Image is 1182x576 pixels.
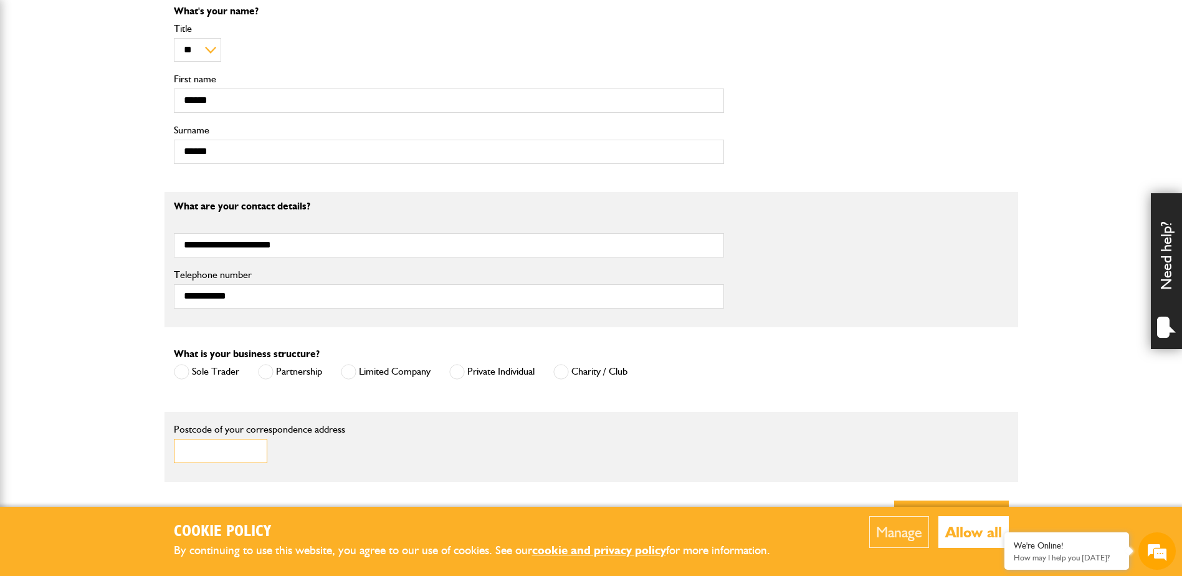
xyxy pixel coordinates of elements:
div: Chat with us now [65,70,209,86]
h2: Cookie Policy [174,522,791,542]
div: Minimize live chat window [204,6,234,36]
p: What are your contact details? [174,201,724,211]
label: Postcode of your correspondence address [174,425,364,434]
div: Need help? [1151,193,1182,349]
button: Manage [869,516,929,548]
label: Sole Trader [174,364,239,380]
input: Enter your email address [16,152,227,180]
div: We're Online! [1014,540,1120,551]
textarea: Type your message and hit 'Enter' [16,226,227,373]
label: What is your business structure? [174,349,320,359]
label: Limited Company [341,364,431,380]
label: Private Individual [449,364,535,380]
label: First name [174,74,724,84]
label: Charity / Club [553,364,627,380]
em: Start Chat [169,384,226,401]
p: By continuing to use this website, you agree to our use of cookies. See our for more information. [174,541,791,560]
input: Enter your last name [16,115,227,143]
img: d_20077148190_company_1631870298795_20077148190 [21,69,52,87]
p: What's your name? [174,6,724,16]
label: Surname [174,125,724,135]
label: Partnership [258,364,322,380]
input: Enter your phone number [16,189,227,216]
a: cookie and privacy policy [532,543,666,557]
label: Telephone number [174,270,724,280]
label: Title [174,24,724,34]
button: Allow all [938,516,1009,548]
p: How may I help you today? [1014,553,1120,562]
button: Next [894,501,1009,540]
